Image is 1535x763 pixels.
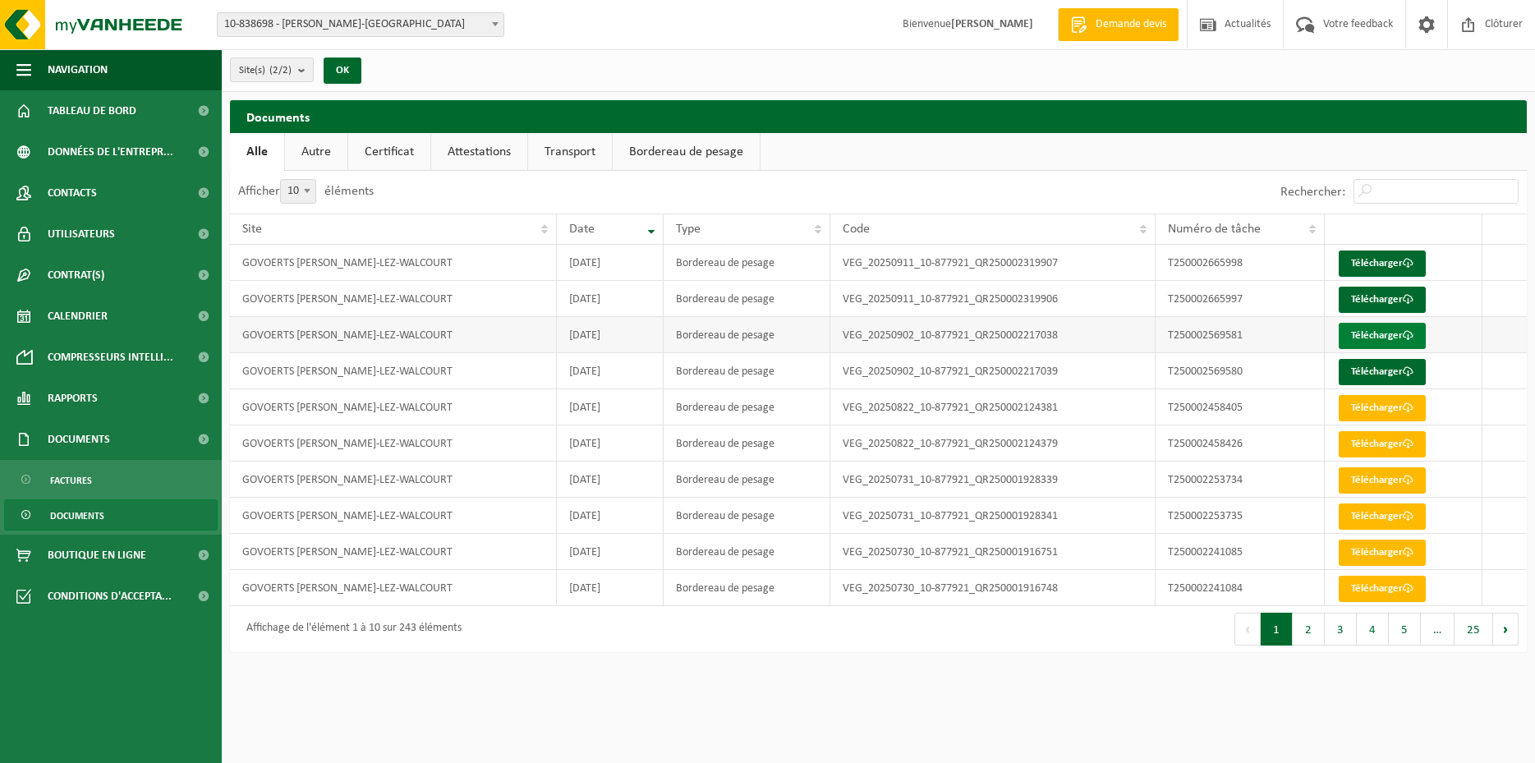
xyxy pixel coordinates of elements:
[285,133,347,171] a: Autre
[1325,613,1357,646] button: 3
[1261,613,1293,646] button: 1
[830,281,1156,317] td: VEG_20250911_10-877921_QR250002319906
[1092,16,1170,33] span: Demande devis
[557,353,663,389] td: [DATE]
[1339,540,1426,566] a: Télécharger
[230,498,557,534] td: GOVOERTS [PERSON_NAME]-LEZ-WALCOURT
[664,281,830,317] td: Bordereau de pesage
[230,462,557,498] td: GOVOERTS [PERSON_NAME]-LEZ-WALCOURT
[217,12,504,37] span: 10-838698 - GOVOERTS RENAUD - BOUSSU-LEZ-WALCOURT
[830,245,1156,281] td: VEG_20250911_10-877921_QR250002319907
[830,389,1156,425] td: VEG_20250822_10-877921_QR250002124381
[48,131,173,172] span: Données de l'entrepr...
[1339,251,1426,277] a: Télécharger
[230,389,557,425] td: GOVOERTS [PERSON_NAME]-LEZ-WALCOURT
[1156,498,1325,534] td: T250002253735
[664,245,830,281] td: Bordereau de pesage
[1156,317,1325,353] td: T250002569581
[230,570,557,606] td: GOVOERTS [PERSON_NAME]-LEZ-WALCOURT
[1156,534,1325,570] td: T250002241085
[1168,223,1261,236] span: Numéro de tâche
[230,133,284,171] a: Alle
[48,90,136,131] span: Tableau de bord
[1156,281,1325,317] td: T250002665997
[48,255,104,296] span: Contrat(s)
[1293,613,1325,646] button: 2
[1493,613,1519,646] button: Next
[230,100,1527,132] h2: Documents
[1455,613,1493,646] button: 25
[664,425,830,462] td: Bordereau de pesage
[830,462,1156,498] td: VEG_20250731_10-877921_QR250001928339
[431,133,527,171] a: Attestations
[557,570,663,606] td: [DATE]
[238,614,462,644] div: Affichage de l'élément 1 à 10 sur 243 éléments
[830,534,1156,570] td: VEG_20250730_10-877921_QR250001916751
[48,535,146,576] span: Boutique en ligne
[230,57,314,82] button: Site(s)(2/2)
[230,281,557,317] td: GOVOERTS [PERSON_NAME]-LEZ-WALCOURT
[664,498,830,534] td: Bordereau de pesage
[1339,359,1426,385] a: Télécharger
[664,462,830,498] td: Bordereau de pesage
[230,353,557,389] td: GOVOERTS [PERSON_NAME]-LEZ-WALCOURT
[48,172,97,214] span: Contacts
[1421,613,1455,646] span: …
[676,223,701,236] span: Type
[1389,613,1421,646] button: 5
[280,179,316,204] span: 10
[1339,467,1426,494] a: Télécharger
[48,49,108,90] span: Navigation
[1156,425,1325,462] td: T250002458426
[664,570,830,606] td: Bordereau de pesage
[218,13,503,36] span: 10-838698 - GOVOERTS RENAUD - BOUSSU-LEZ-WALCOURT
[664,317,830,353] td: Bordereau de pesage
[613,133,760,171] a: Bordereau de pesage
[4,464,218,495] a: Factures
[951,18,1033,30] strong: [PERSON_NAME]
[1339,576,1426,602] a: Télécharger
[239,58,292,83] span: Site(s)
[48,378,98,419] span: Rapports
[830,317,1156,353] td: VEG_20250902_10-877921_QR250002217038
[1156,389,1325,425] td: T250002458405
[830,570,1156,606] td: VEG_20250730_10-877921_QR250001916748
[1339,503,1426,530] a: Télécharger
[48,214,115,255] span: Utilisateurs
[1156,570,1325,606] td: T250002241084
[1357,613,1389,646] button: 4
[48,576,172,617] span: Conditions d'accepta...
[557,498,663,534] td: [DATE]
[48,296,108,337] span: Calendrier
[269,65,292,76] count: (2/2)
[557,245,663,281] td: [DATE]
[557,281,663,317] td: [DATE]
[528,133,612,171] a: Transport
[50,465,92,496] span: Factures
[1339,287,1426,313] a: Télécharger
[1339,431,1426,457] a: Télécharger
[664,353,830,389] td: Bordereau de pesage
[230,425,557,462] td: GOVOERTS [PERSON_NAME]-LEZ-WALCOURT
[48,337,173,378] span: Compresseurs intelli...
[324,57,361,84] button: OK
[1280,186,1345,199] label: Rechercher:
[843,223,870,236] span: Code
[1234,613,1261,646] button: Previous
[1058,8,1179,41] a: Demande devis
[48,419,110,460] span: Documents
[230,317,557,353] td: GOVOERTS [PERSON_NAME]-LEZ-WALCOURT
[664,389,830,425] td: Bordereau de pesage
[281,180,315,203] span: 10
[50,500,104,531] span: Documents
[1339,395,1426,421] a: Télécharger
[348,133,430,171] a: Certificat
[557,534,663,570] td: [DATE]
[1339,323,1426,349] a: Télécharger
[4,499,218,531] a: Documents
[557,462,663,498] td: [DATE]
[664,534,830,570] td: Bordereau de pesage
[1156,245,1325,281] td: T250002665998
[830,498,1156,534] td: VEG_20250731_10-877921_QR250001928341
[242,223,262,236] span: Site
